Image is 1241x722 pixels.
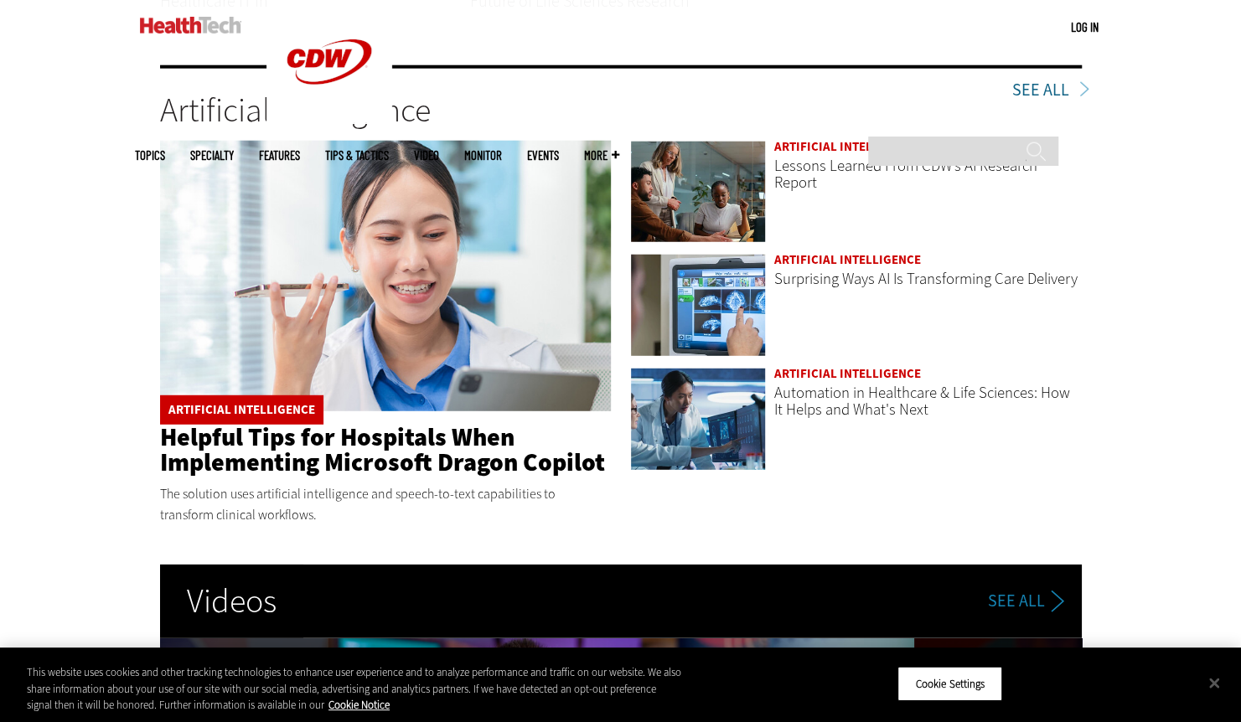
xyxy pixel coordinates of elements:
[630,141,765,244] img: People reviewing research
[527,149,559,162] a: Events
[160,565,303,638] h3: Videos
[630,254,765,357] img: Xray machine in hospital
[1196,664,1233,701] button: Close
[328,698,390,712] a: More information about your privacy
[259,149,300,162] a: Features
[630,141,765,246] a: People reviewing research
[774,251,921,268] a: Artificial Intelligence
[1071,19,1099,34] a: Log in
[27,664,683,714] div: This website uses cookies and other tracking technologies to enhance user experience and to analy...
[774,268,1078,289] a: Surprising Ways AI Is Transforming Care Delivery
[988,592,1045,610] span: See All
[774,365,921,382] a: Artificial Intelligence
[168,401,315,418] a: Artificial Intelligence
[897,666,1002,701] button: Cookie Settings
[140,17,241,34] img: Home
[630,368,765,473] a: medical researchers looks at images on a monitor in a lab
[988,590,1078,612] a: See All
[584,149,619,162] span: More
[266,111,392,128] a: CDW
[630,254,765,359] a: Xray machine in hospital
[160,420,605,479] a: Helpful Tips for Hospitals When Implementing Microsoft Dragon Copilot
[190,149,234,162] span: Specialty
[774,155,1037,193] a: Lessons Learned From CDW’s AI Research Report
[135,149,165,162] span: Topics
[325,149,389,162] a: Tips & Tactics
[464,149,502,162] a: MonITor
[1071,18,1099,36] div: User menu
[774,382,1070,420] a: Automation in Healthcare & Life Sciences: How It Helps and What's Next
[160,483,611,526] p: The solution uses artificial intelligence and speech-to-text capabilities to transform clinical w...
[414,149,439,162] a: Video
[160,141,611,411] img: Doctor using phone to dictate to tablet
[630,368,765,471] img: medical researchers looks at images on a monitor in a lab
[774,138,921,155] a: Artificial Intelligence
